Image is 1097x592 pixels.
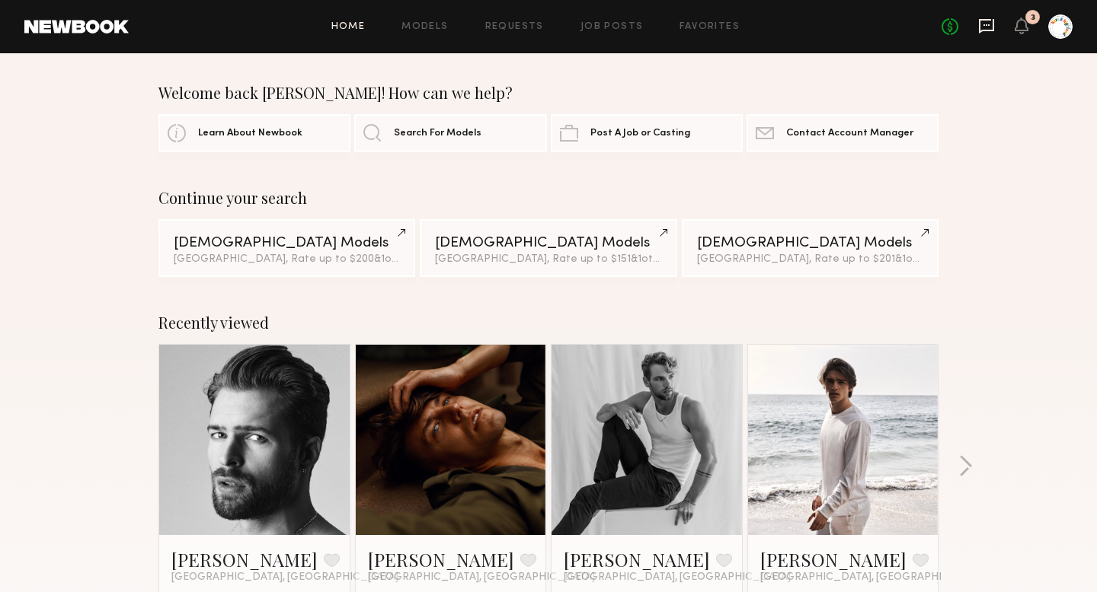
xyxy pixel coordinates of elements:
[331,22,366,32] a: Home
[747,114,939,152] a: Contact Account Manager
[786,129,913,138] span: Contact Account Manager
[435,254,661,265] div: [GEOGRAPHIC_DATA], Rate up to $151
[158,84,939,102] div: Welcome back [PERSON_NAME]! How can we help?
[368,571,595,584] span: [GEOGRAPHIC_DATA], [GEOGRAPHIC_DATA]
[435,236,661,250] div: [DEMOGRAPHIC_DATA] Models
[895,254,961,264] span: & 1 other filter
[680,22,740,32] a: Favorites
[564,571,791,584] span: [GEOGRAPHIC_DATA], [GEOGRAPHIC_DATA]
[551,114,743,152] a: Post A Job or Casting
[697,236,923,250] div: [DEMOGRAPHIC_DATA] Models
[158,219,415,277] a: [DEMOGRAPHIC_DATA] Models[GEOGRAPHIC_DATA], Rate up to $200&1other filter
[401,22,448,32] a: Models
[760,571,987,584] span: [GEOGRAPHIC_DATA], [GEOGRAPHIC_DATA]
[158,314,939,332] div: Recently viewed
[174,254,400,265] div: [GEOGRAPHIC_DATA], Rate up to $200
[682,219,939,277] a: [DEMOGRAPHIC_DATA] Models[GEOGRAPHIC_DATA], Rate up to $201&1other filter
[171,547,318,571] a: [PERSON_NAME]
[580,22,644,32] a: Job Posts
[158,114,350,152] a: Learn About Newbook
[697,254,923,265] div: [GEOGRAPHIC_DATA], Rate up to $201
[174,236,400,250] div: [DEMOGRAPHIC_DATA] Models
[354,114,546,152] a: Search For Models
[631,254,696,264] span: & 1 other filter
[374,254,440,264] span: & 1 other filter
[420,219,676,277] a: [DEMOGRAPHIC_DATA] Models[GEOGRAPHIC_DATA], Rate up to $151&1other filter
[564,547,710,571] a: [PERSON_NAME]
[198,129,302,138] span: Learn About Newbook
[760,547,907,571] a: [PERSON_NAME]
[368,547,514,571] a: [PERSON_NAME]
[485,22,544,32] a: Requests
[1031,14,1035,22] div: 3
[590,129,690,138] span: Post A Job or Casting
[171,571,398,584] span: [GEOGRAPHIC_DATA], [GEOGRAPHIC_DATA]
[158,189,939,207] div: Continue your search
[394,129,481,138] span: Search For Models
